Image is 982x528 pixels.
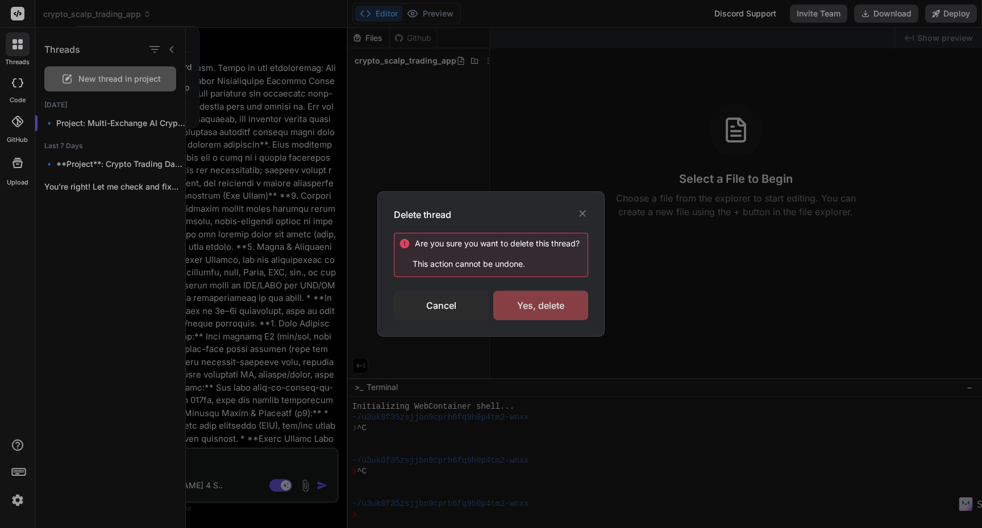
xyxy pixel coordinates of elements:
[399,258,588,270] p: This action cannot be undone.
[415,238,580,249] div: Are you sure you want to delete this ?
[394,291,489,320] div: Cancel
[394,208,451,221] h3: Delete thread
[493,291,588,320] div: Yes, delete
[549,238,576,248] span: thread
